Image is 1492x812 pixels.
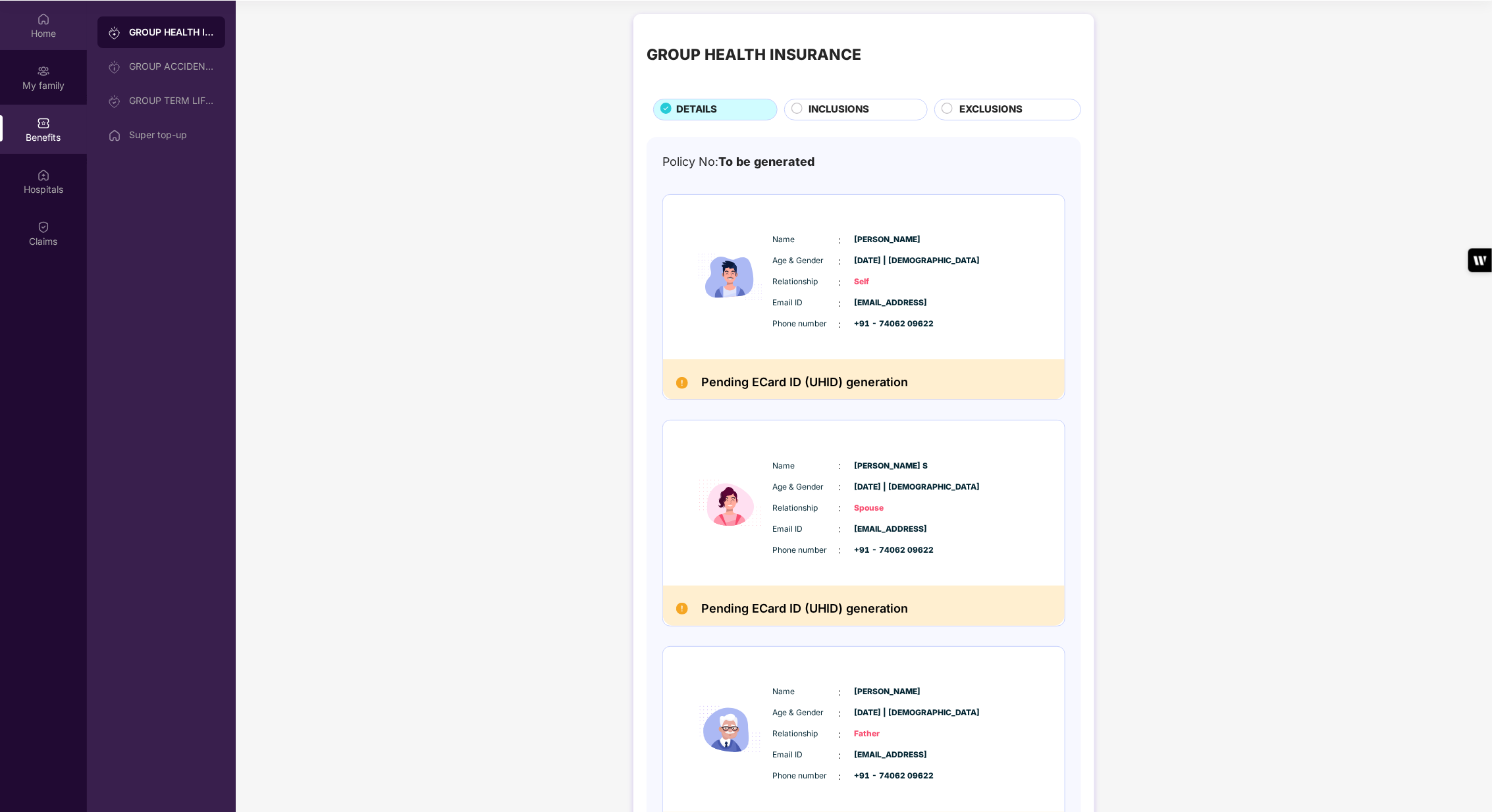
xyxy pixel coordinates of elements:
img: svg+xml;base64,PHN2ZyBpZD0iSG9tZSIgeG1sbnM9Imh0dHA6Ly93d3cudzMub3JnLzIwMDAvc3ZnIiB3aWR0aD0iMjAiIG... [108,129,121,142]
span: Phone number [773,770,839,782]
span: Phone number [773,318,839,330]
span: Relationship [773,728,839,740]
span: Email ID [773,523,839,536]
div: GROUP TERM LIFE INSURANCE [129,95,215,106]
span: Spouse [855,502,920,515]
span: [PERSON_NAME] [855,686,920,698]
span: Email ID [773,297,839,309]
span: [DATE] | [DEMOGRAPHIC_DATA] [855,707,920,719]
img: icon [691,660,770,799]
img: icon [691,208,770,347]
div: Super top-up [129,130,215,140]
img: Pending [676,377,688,389]
span: : [839,480,841,494]
span: : [839,706,841,721]
span: INCLUSIONS [809,102,869,117]
span: : [839,685,841,699]
span: Email ID [773,749,839,761]
img: svg+xml;base64,PHN2ZyB3aWR0aD0iMjAiIGhlaWdodD0iMjAiIHZpZXdCb3g9IjAgMCAyMCAyMCIgZmlsbD0ibm9uZSIgeG... [108,26,121,39]
span: [EMAIL_ADDRESS] [855,297,920,309]
h2: Pending ECard ID (UHID) generation [701,599,908,619]
span: [EMAIL_ADDRESS] [855,523,920,536]
span: Name [773,460,839,472]
span: Name [773,234,839,246]
div: GROUP HEALTH INSURANCE [129,26,215,39]
img: svg+xml;base64,PHN2ZyB3aWR0aD0iMjAiIGhlaWdodD0iMjAiIHZpZXdCb3g9IjAgMCAyMCAyMCIgZmlsbD0ibm9uZSIgeG... [37,64,50,78]
img: svg+xml;base64,PHN2ZyB3aWR0aD0iMjAiIGhlaWdodD0iMjAiIHZpZXdCb3g9IjAgMCAyMCAyMCIgZmlsbD0ibm9uZSIgeG... [108,95,121,108]
span: : [839,254,841,268]
span: EXCLUSIONS [959,102,1023,117]
span: : [839,727,841,742]
span: : [839,748,841,763]
span: +91 - 74062 09622 [855,318,920,330]
span: [EMAIL_ADDRESS] [855,749,920,761]
span: Name [773,686,839,698]
h2: Pending ECard ID (UHID) generation [701,372,908,393]
span: Age & Gender [773,707,839,719]
img: svg+xml;base64,PHN2ZyBpZD0iQ2xhaW0iIHhtbG5zPSJodHRwOi8vd3d3LnczLm9yZy8yMDAwL3N2ZyIgd2lkdGg9IjIwIi... [37,220,50,234]
div: GROUP HEALTH INSURANCE [647,43,861,66]
img: svg+xml;base64,PHN2ZyB3aWR0aD0iMjAiIGhlaWdodD0iMjAiIHZpZXdCb3g9IjAgMCAyMCAyMCIgZmlsbD0ibm9uZSIgeG... [108,61,121,74]
span: +91 - 74062 09622 [855,770,920,782]
img: Pending [676,603,688,615]
img: svg+xml;base64,PHN2ZyBpZD0iQmVuZWZpdHMiIHhtbG5zPSJodHRwOi8vd3d3LnczLm9yZy8yMDAwL3N2ZyIgd2lkdGg9Ij... [37,116,50,130]
span: : [839,459,841,473]
img: svg+xml;base64,PHN2ZyBpZD0iSG9tZSIgeG1sbnM9Imh0dHA6Ly93d3cudzMub3JnLzIwMDAvc3ZnIiB3aWR0aD0iMjAiIG... [37,13,50,26]
span: Relationship [773,276,839,288]
span: To be generated [718,155,814,168]
span: [PERSON_NAME] S [855,460,920,472]
span: Relationship [773,502,839,515]
span: : [839,543,841,557]
span: Self [855,276,920,288]
span: [PERSON_NAME] [855,234,920,246]
div: Policy No: [662,153,814,171]
span: Father [855,728,920,740]
div: GROUP ACCIDENTAL INSURANCE [129,61,215,72]
span: : [839,769,841,784]
span: : [839,275,841,290]
span: : [839,501,841,515]
span: [DATE] | [DEMOGRAPHIC_DATA] [855,481,920,494]
span: : [839,233,841,247]
span: +91 - 74062 09622 [855,544,920,557]
img: icon [691,434,770,572]
span: : [839,296,841,311]
span: DETAILS [676,102,717,117]
span: : [839,317,841,332]
span: : [839,522,841,536]
span: Phone number [773,544,839,557]
span: Age & Gender [773,481,839,494]
img: svg+xml;base64,PHN2ZyBpZD0iSG9zcGl0YWxzIiB4bWxucz0iaHR0cDovL3d3dy53My5vcmcvMjAwMC9zdmciIHdpZHRoPS... [37,168,50,182]
span: Age & Gender [773,255,839,267]
span: [DATE] | [DEMOGRAPHIC_DATA] [855,255,920,267]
